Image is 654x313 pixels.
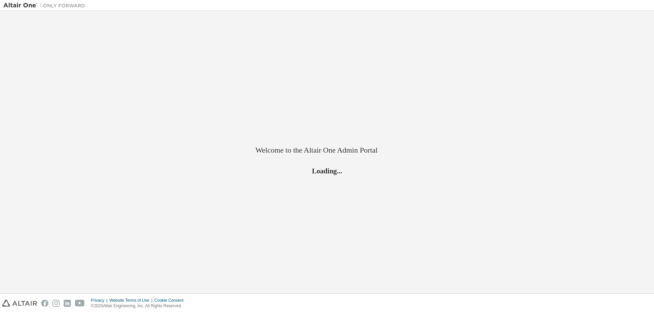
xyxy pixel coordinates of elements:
[255,166,399,175] h2: Loading...
[41,300,48,307] img: facebook.svg
[2,300,37,307] img: altair_logo.svg
[91,303,188,309] p: © 2025 Altair Engineering, Inc. All Rights Reserved.
[52,300,60,307] img: instagram.svg
[91,298,109,303] div: Privacy
[255,145,399,155] h2: Welcome to the Altair One Admin Portal
[3,2,89,9] img: Altair One
[64,300,71,307] img: linkedin.svg
[109,298,154,303] div: Website Terms of Use
[154,298,187,303] div: Cookie Consent
[75,300,85,307] img: youtube.svg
